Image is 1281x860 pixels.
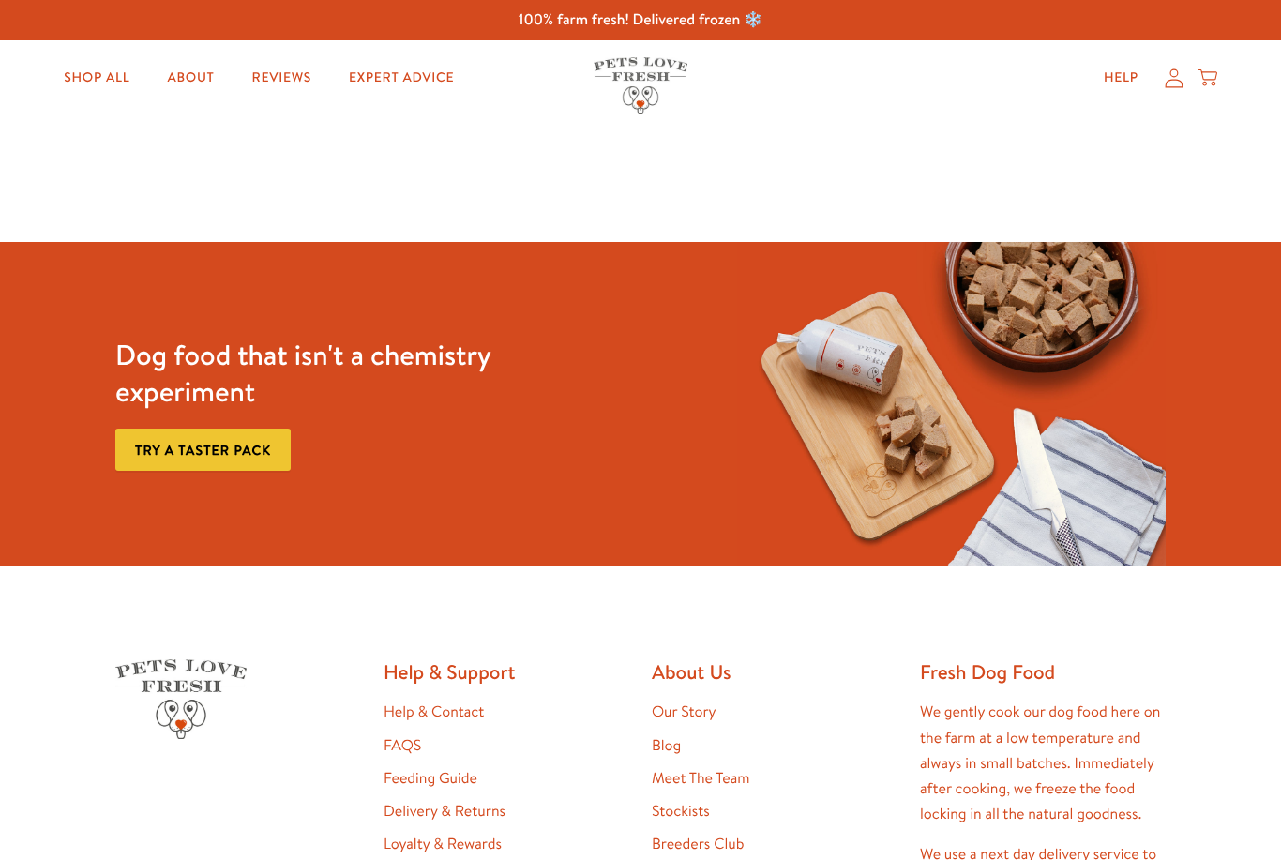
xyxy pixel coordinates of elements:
a: About [152,59,229,97]
a: Stockists [652,801,710,822]
a: Feeding Guide [384,768,477,789]
a: FAQS [384,735,421,756]
a: Try a taster pack [115,429,291,471]
h2: About Us [652,659,897,685]
img: Pets Love Fresh [594,57,687,114]
h2: Fresh Dog Food [920,659,1166,685]
a: Meet The Team [652,768,749,789]
h3: Dog food that isn't a chemistry experiment [115,337,544,410]
a: Breeders Club [652,834,744,854]
img: Fussy [737,242,1166,566]
a: Help [1089,59,1153,97]
a: Expert Advice [334,59,469,97]
a: Reviews [237,59,326,97]
a: Blog [652,735,681,756]
h2: Help & Support [384,659,629,685]
a: Help & Contact [384,702,484,722]
a: Loyalty & Rewards [384,834,502,854]
a: Shop All [49,59,144,97]
img: Pets Love Fresh [115,659,247,739]
a: Delivery & Returns [384,801,505,822]
a: Our Story [652,702,716,722]
p: We gently cook our dog food here on the farm at a low temperature and always in small batches. Im... [920,700,1166,827]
